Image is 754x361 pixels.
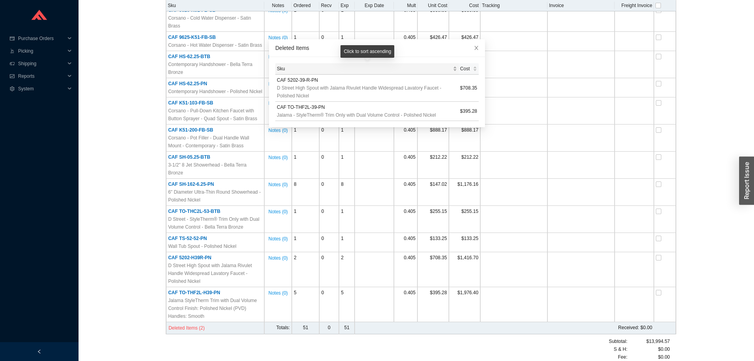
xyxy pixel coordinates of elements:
[277,111,436,119] span: Jalama - StyleTherm® Trim Only with Dual Volume Control - Polished Nickel
[394,125,417,152] td: 0.405
[417,32,449,51] td: $426.47
[417,206,449,233] td: $255.15
[9,74,15,79] span: fund
[168,35,216,40] span: CAF 9625-K51-FB-SB
[339,152,355,179] td: 1
[168,236,207,241] span: CAF TS-52-52-PN
[277,65,451,73] span: Sku
[268,235,287,243] span: Notes ( 0 )
[339,252,355,287] td: 2
[168,297,262,320] span: Jalama StyleTherm Trim with Dual Volume Control Finish: Polished Nickel (PVD) Handles: Smooth
[168,88,262,95] span: Contemporary Handshower - Polished Nickel
[18,57,65,70] span: Shipping
[37,349,42,354] span: left
[394,322,654,334] td: $0.00
[609,337,627,345] span: Subtotal:
[417,5,449,32] td: $330.89
[417,233,449,252] td: $133.25
[417,252,449,287] td: $708.35
[319,206,339,233] td: 0
[614,345,628,353] span: S & H:
[168,127,213,133] span: CAF K51-200-FB-SB
[268,180,288,186] button: Notes (0)
[449,125,480,152] td: $888.17
[268,289,287,297] span: Notes ( 0 )
[417,125,449,152] td: $888.17
[449,5,480,32] td: $330.89
[319,32,339,51] td: 0
[168,81,207,86] span: CAF HS-62.25-PN
[275,63,459,75] th: Sku sortable
[459,75,479,102] td: $708.35
[268,153,288,159] button: Notes (0)
[168,188,262,204] span: 6" Diameter Ultra-Thin Round Showerhead - Polished Nickel
[468,39,485,57] button: Close
[168,215,262,231] span: D Street - StyleTherm® Trim Only with Dual Volume Control - Bella Terra Bronze
[18,82,65,95] span: System
[168,242,236,250] span: Wall Tub Spout - Polished Nickel
[168,2,263,9] div: Sku
[339,179,355,206] td: 8
[168,209,220,214] span: CAF TO-THC2L-53-BTB
[417,152,449,179] td: $212.22
[417,179,449,206] td: $147.02
[168,154,210,160] span: CAF SH-05.25-BTB
[292,233,319,252] td: 1
[460,65,471,73] span: Cost
[339,287,355,322] td: 5
[319,233,339,252] td: 0
[268,126,288,132] button: Notes (0)
[268,207,288,213] button: Notes (0)
[268,254,287,262] span: Notes ( 0 )
[277,84,457,100] span: D Street High Spout with Jalama Rivulet Handle Widespread Lavatory Faucet - Polished Nickel
[168,161,262,177] span: 3-1/2" 8 Jet Showerhead - Bella Terra Bronze
[168,100,213,106] span: CAF K51-103-FB-SB
[459,102,479,121] td: $395.28
[18,45,65,57] span: Picking
[292,152,319,179] td: 1
[268,80,287,88] span: Notes ( 0 )
[9,36,15,41] span: credit-card
[268,254,288,259] button: Notes (0)
[339,322,355,334] td: 51
[268,208,287,216] span: Notes ( 0 )
[292,252,319,287] td: 2
[340,45,394,58] div: Click to sort ascending
[18,70,65,82] span: Reports
[168,290,220,295] span: CAF TO-THF2L-H39-PN
[394,179,417,206] td: 0.405
[449,32,480,51] td: $426.47
[275,44,479,52] div: Deleted Items
[319,152,339,179] td: 0
[394,206,417,233] td: 0.405
[394,252,417,287] td: 0.405
[394,287,417,322] td: 0.405
[394,5,417,32] td: 0.405
[339,32,355,51] td: 1
[268,33,288,39] button: Notes (0)
[319,252,339,287] td: 0
[168,255,211,260] span: CAF 5202-H39R-PN
[618,325,639,330] span: Received:
[449,152,480,179] td: $212.22
[18,32,65,45] span: Purchase Orders
[168,60,262,76] span: Contemporary Handshower - Bella Terra Bronze
[277,76,318,84] span: CAF 5202-39-R-PN
[268,289,288,294] button: Notes (0)
[292,322,319,334] td: 51
[394,233,417,252] td: 0.405
[268,34,287,42] span: Notes ( 0 )
[268,6,288,12] button: Notes (0)
[658,353,670,361] span: $0.00
[168,134,262,150] span: Corsano - Pot Filler - Dual Handle Wall Mount - Contemporary - Satin Brass
[268,154,287,161] span: Notes ( 0 )
[474,45,479,51] span: close
[319,125,339,152] td: 0
[628,345,670,353] div: $0.00
[168,41,262,49] span: Corsano - Hot Water Dispenser - Satin Brass
[268,126,287,134] span: Notes ( 0 )
[292,179,319,206] td: 8
[449,179,480,206] td: $1,176.16
[449,287,480,322] td: $1,976.40
[339,125,355,152] td: 1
